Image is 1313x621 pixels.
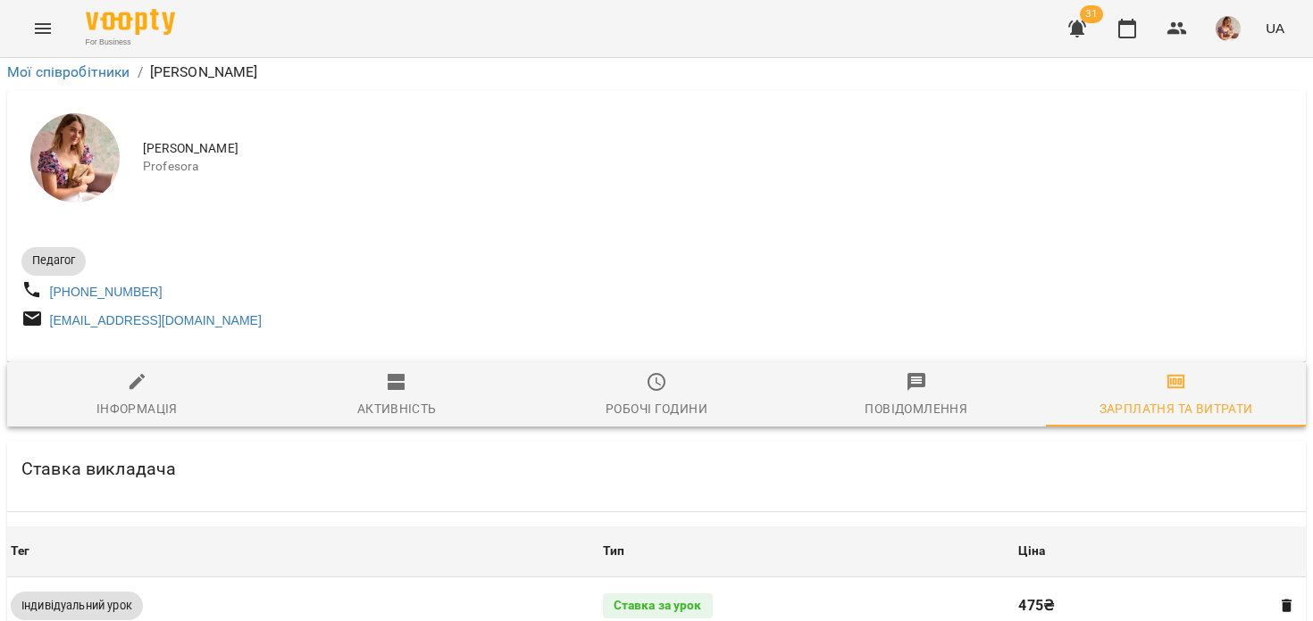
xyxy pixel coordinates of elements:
[7,62,1306,83] nav: breadcrumb
[1015,526,1306,576] th: Ціна
[138,62,143,83] li: /
[1275,594,1299,617] button: Видалити
[143,140,1292,158] span: [PERSON_NAME]
[30,113,120,203] img: María Lavruk
[599,526,1016,576] th: Тип
[11,598,143,614] span: Індивідуальний урок
[1080,5,1103,23] span: 31
[50,285,163,299] a: [PHONE_NUMBER]
[606,398,707,419] div: Робочі години
[96,398,178,419] div: Інформація
[86,9,175,35] img: Voopty Logo
[21,7,64,50] button: Menu
[7,526,599,576] th: Тег
[357,398,437,419] div: Активність
[1259,12,1292,45] button: UA
[7,63,130,80] a: Мої співробітники
[1018,595,1263,617] p: 475 ₴
[1266,19,1284,37] span: UA
[143,158,1292,176] span: Profesora
[21,455,176,483] h6: Ставка викладача
[603,593,713,618] div: Ставка за урок
[21,253,86,269] span: Педагог
[865,398,967,419] div: Повідомлення
[86,37,175,48] span: For Business
[1216,16,1241,41] img: 598c81dcb499f295e991862bd3015a7d.JPG
[150,62,258,83] p: [PERSON_NAME]
[1100,398,1253,419] div: Зарплатня та Витрати
[50,313,262,327] a: [EMAIL_ADDRESS][DOMAIN_NAME]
